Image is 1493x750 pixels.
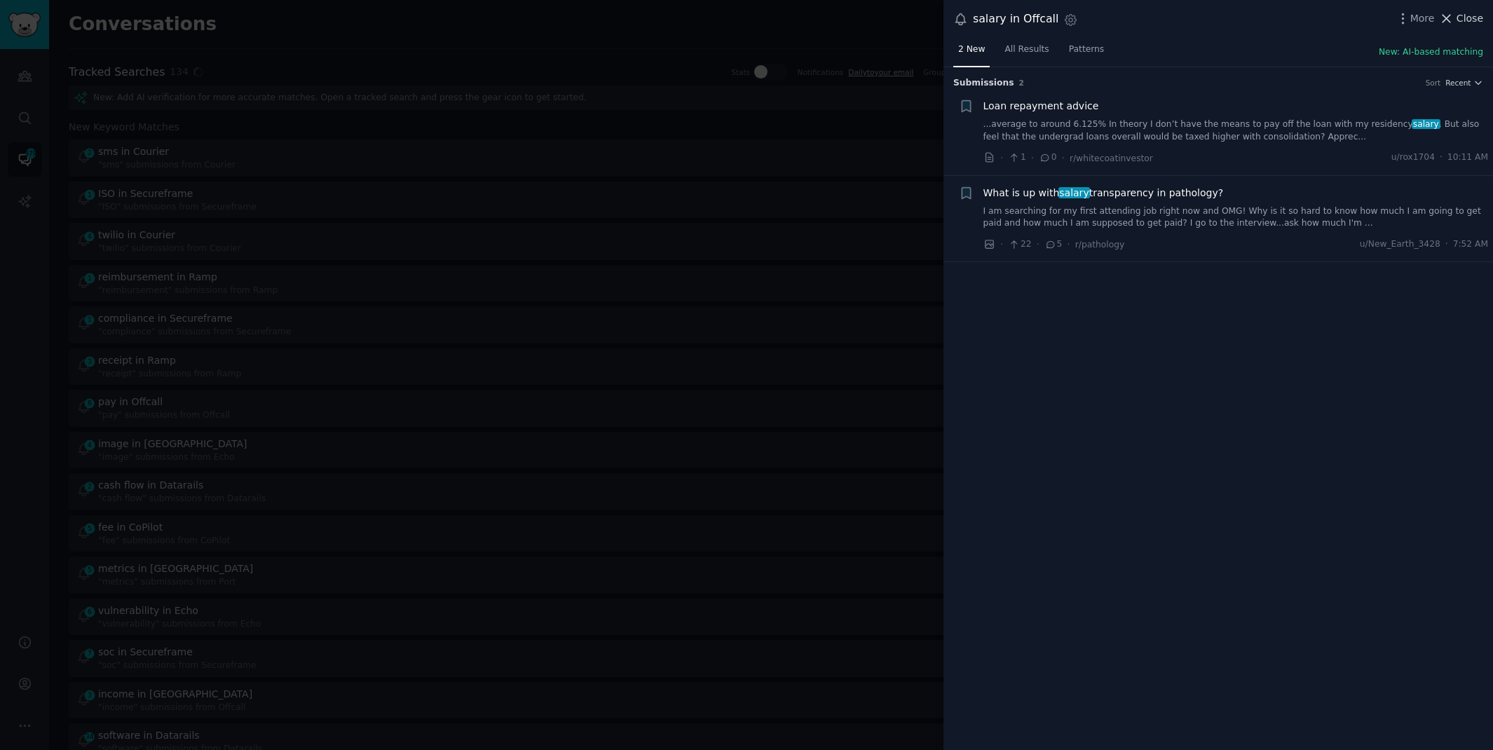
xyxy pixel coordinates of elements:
button: Recent [1445,78,1483,88]
span: · [1445,238,1448,251]
a: Patterns [1064,39,1109,67]
div: Sort [1426,78,1441,88]
span: 2 [1019,79,1024,87]
span: salary [1412,119,1440,129]
a: Loan repayment advice [983,99,1099,114]
span: Close [1457,11,1483,26]
span: u/New_Earth_3428 [1360,238,1440,251]
span: Recent [1445,78,1471,88]
span: 7:52 AM [1453,238,1488,251]
span: Patterns [1069,43,1104,56]
a: I am searching for my first attending job right now and OMG! Why is it so hard to know how much I... [983,205,1489,230]
span: · [1067,237,1070,252]
span: All Results [1004,43,1049,56]
span: u/rox1704 [1391,151,1435,164]
button: Close [1439,11,1483,26]
button: New: AI-based matching [1379,46,1483,59]
span: · [1062,151,1065,165]
button: More [1396,11,1435,26]
a: ...average to around 6.125% In theory I don’t have the means to pay off the loan with my residenc... [983,118,1489,143]
span: 0 [1039,151,1056,164]
span: r/whitecoatinvestor [1070,154,1153,163]
span: Submission s [953,77,1014,90]
a: 2 New [953,39,990,67]
span: r/pathology [1075,240,1124,250]
span: What is up with transparency in pathology? [983,186,1224,200]
a: All Results [1000,39,1054,67]
span: 5 [1044,238,1062,251]
span: 1 [1008,151,1025,164]
span: · [1000,151,1003,165]
span: · [1037,237,1039,252]
a: What is up withsalarytransparency in pathology? [983,186,1224,200]
span: · [1440,151,1443,164]
span: · [1031,151,1034,165]
div: salary in Offcall [973,11,1058,28]
span: 22 [1008,238,1031,251]
span: 10:11 AM [1447,151,1488,164]
span: More [1410,11,1435,26]
span: · [1000,237,1003,252]
span: 2 New [958,43,985,56]
span: salary [1058,187,1091,198]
